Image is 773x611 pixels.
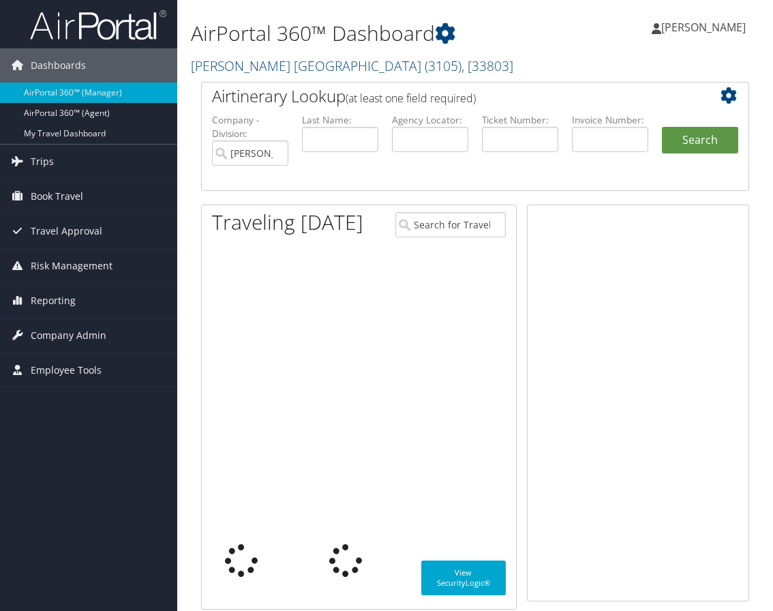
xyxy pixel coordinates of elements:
span: [PERSON_NAME] [661,20,746,35]
input: Search for Traveler [395,212,506,237]
span: ( 3105 ) [425,57,461,75]
h2: Airtinerary Lookup [212,85,693,108]
span: Travel Approval [31,214,102,248]
span: Employee Tools [31,353,102,387]
a: [PERSON_NAME] [GEOGRAPHIC_DATA] [191,57,513,75]
label: Last Name: [302,113,378,127]
a: View SecurityLogic® [421,561,506,595]
h1: Traveling [DATE] [212,208,363,237]
span: , [ 33803 ] [461,57,513,75]
h1: AirPortal 360™ Dashboard [191,19,570,48]
span: Dashboards [31,48,86,83]
label: Ticket Number: [482,113,558,127]
label: Invoice Number: [572,113,648,127]
span: Book Travel [31,179,83,213]
a: [PERSON_NAME] [652,7,759,48]
img: airportal-logo.png [30,9,166,41]
label: Company - Division: [212,113,288,141]
span: (at least one field required) [346,91,476,106]
span: Trips [31,145,54,179]
span: Reporting [31,284,76,318]
span: Risk Management [31,249,112,283]
button: Search [662,127,738,154]
span: Company Admin [31,318,106,353]
label: Agency Locator: [392,113,468,127]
